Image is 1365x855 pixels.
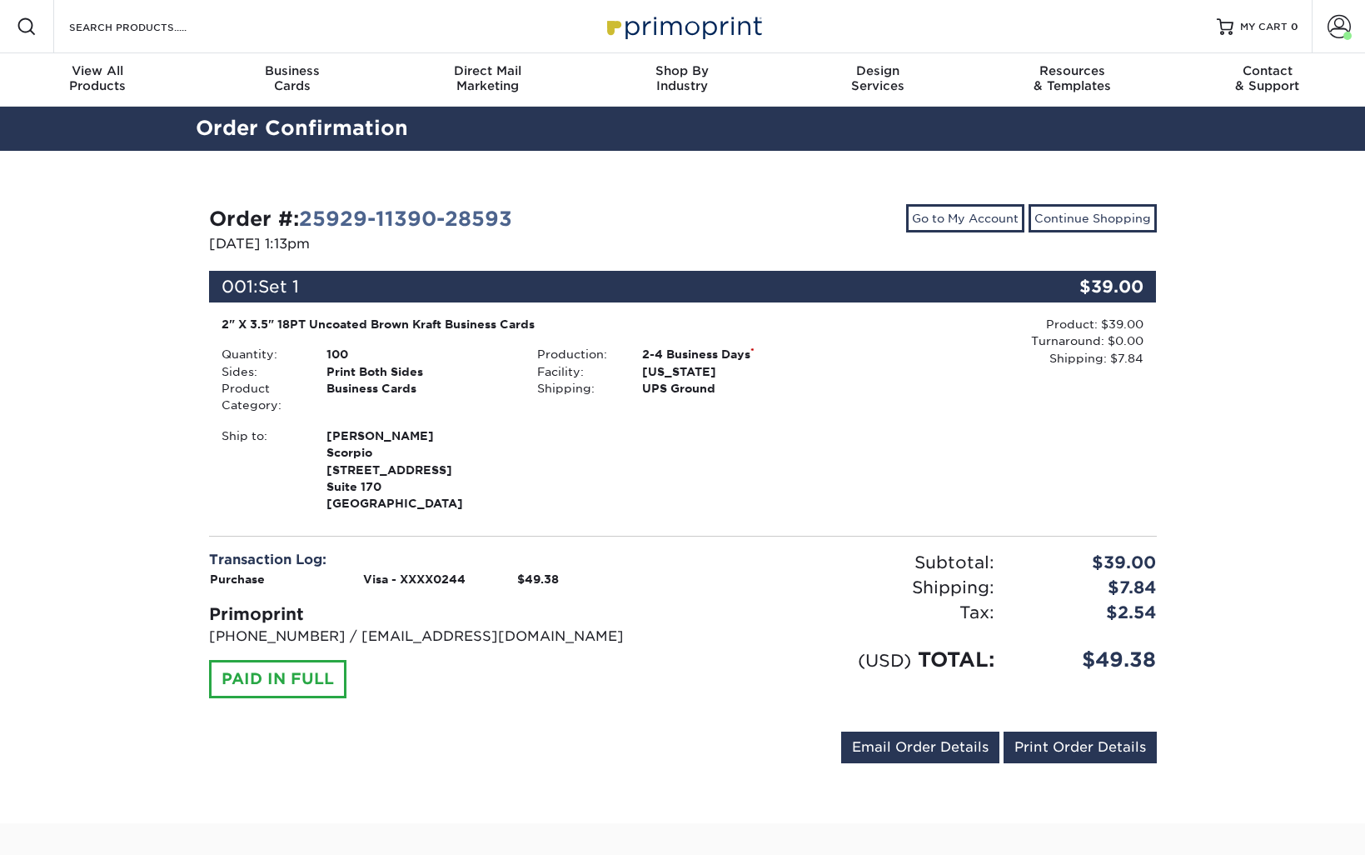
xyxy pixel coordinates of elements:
div: $39.00 [1007,550,1169,575]
span: Suite 170 [326,478,512,495]
div: Transaction Log: [209,550,670,570]
span: Business [195,63,390,78]
span: TOTAL: [918,647,994,672]
div: PAID IN FULL [209,660,346,698]
a: Resources& Templates [975,53,1170,107]
div: Product: $39.00 Turnaround: $0.00 Shipping: $7.84 [840,316,1143,367]
div: Shipping: [525,380,630,397]
div: $39.00 [999,271,1157,302]
a: Direct MailMarketing [390,53,585,107]
h2: Order Confirmation [183,113,1183,144]
span: Direct Mail [390,63,585,78]
img: Primoprint [600,8,766,44]
div: & Templates [975,63,1170,93]
div: UPS Ground [630,380,840,397]
div: Tax: [683,600,1007,625]
div: Business Cards [314,380,525,414]
a: Shop ByIndustry [585,53,780,107]
div: Ship to: [209,427,314,512]
div: & Support [1170,63,1365,93]
div: Shipping: [683,575,1007,600]
div: Print Both Sides [314,363,525,380]
p: [DATE] 1:13pm [209,234,670,254]
span: Design [780,63,975,78]
a: DesignServices [780,53,975,107]
strong: Visa - XXXX0244 [363,572,466,586]
div: [US_STATE] [630,363,840,380]
div: 100 [314,346,525,362]
span: 0 [1291,21,1298,32]
a: Contact& Support [1170,53,1365,107]
div: Cards [195,63,390,93]
div: $2.54 [1007,600,1169,625]
a: Go to My Account [906,204,1024,232]
span: [STREET_ADDRESS] [326,462,512,478]
span: Scorpio [326,444,512,461]
a: Print Order Details [1004,732,1157,763]
div: Industry [585,63,780,93]
small: (USD) [858,650,911,671]
div: $7.84 [1007,575,1169,600]
div: 2-4 Business Days [630,346,840,362]
a: Continue Shopping [1029,204,1157,232]
div: Services [780,63,975,93]
strong: Order #: [209,207,512,231]
a: 25929-11390-28593 [299,207,512,231]
div: Production: [525,346,630,362]
strong: Purchase [210,572,265,586]
a: BusinessCards [195,53,390,107]
div: Subtotal: [683,550,1007,575]
div: 2" X 3.5" 18PT Uncoated Brown Kraft Business Cards [222,316,829,332]
span: Set 1 [258,277,299,297]
p: [PHONE_NUMBER] / [EMAIL_ADDRESS][DOMAIN_NAME] [209,627,670,647]
div: 001: [209,271,999,302]
span: Contact [1170,63,1365,78]
span: Resources [975,63,1170,78]
span: [PERSON_NAME] [326,427,512,444]
div: Quantity: [209,346,314,362]
div: Marketing [390,63,585,93]
input: SEARCH PRODUCTS..... [67,17,230,37]
strong: $49.38 [517,572,559,586]
div: $49.38 [1007,645,1169,675]
span: Shop By [585,63,780,78]
a: Email Order Details [841,732,999,763]
div: Facility: [525,363,630,380]
div: Primoprint [209,602,670,627]
div: Sides: [209,363,314,380]
span: MY CART [1240,20,1288,34]
strong: [GEOGRAPHIC_DATA] [326,427,512,511]
div: Product Category: [209,380,314,414]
